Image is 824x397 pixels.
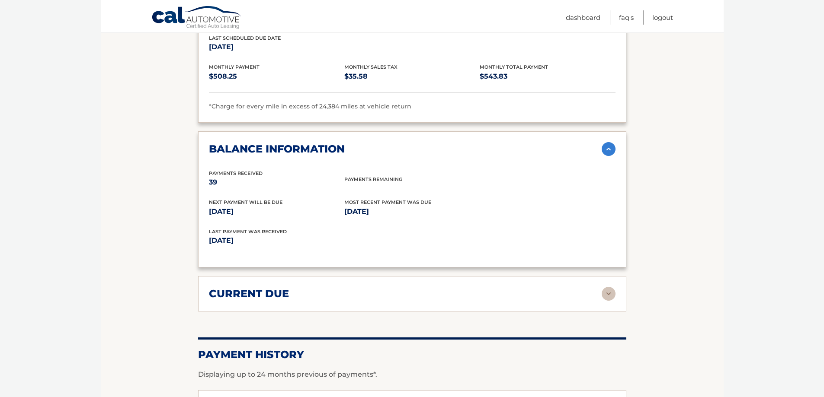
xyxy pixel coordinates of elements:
[344,70,480,83] p: $35.58
[480,70,615,83] p: $543.83
[209,41,344,53] p: [DATE]
[209,206,344,218] p: [DATE]
[566,10,600,25] a: Dashboard
[619,10,634,25] a: FAQ's
[209,64,260,70] span: Monthly Payment
[198,348,626,361] h2: Payment History
[209,170,263,176] span: Payments Received
[480,64,548,70] span: Monthly Total Payment
[602,287,616,301] img: accordion-rest.svg
[209,229,287,235] span: Last Payment was received
[652,10,673,25] a: Logout
[209,70,344,83] p: $508.25
[209,235,412,247] p: [DATE]
[209,102,411,110] span: *Charge for every mile in excess of 24,384 miles at vehicle return
[602,142,616,156] img: accordion-active.svg
[151,6,242,31] a: Cal Automotive
[209,143,345,156] h2: balance information
[198,369,626,380] p: Displaying up to 24 months previous of payments*.
[209,199,282,205] span: Next Payment will be due
[209,287,289,300] h2: current due
[344,64,398,70] span: Monthly Sales Tax
[209,35,281,41] span: Last Scheduled Due Date
[344,176,402,182] span: Payments Remaining
[344,206,480,218] p: [DATE]
[344,199,431,205] span: Most Recent Payment Was Due
[209,176,344,188] p: 39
